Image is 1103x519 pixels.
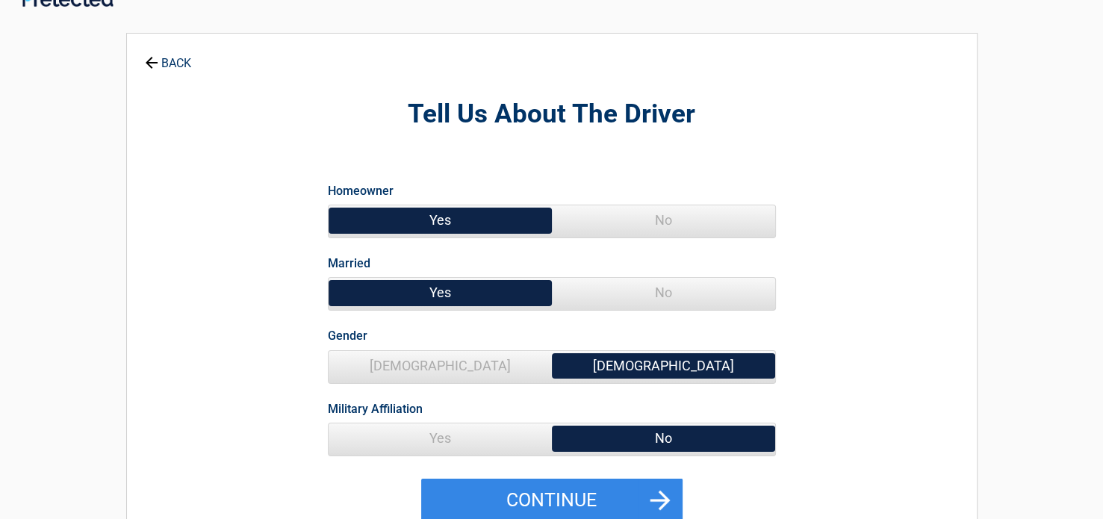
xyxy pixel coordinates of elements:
[142,43,194,69] a: BACK
[329,351,552,381] span: [DEMOGRAPHIC_DATA]
[328,399,423,419] label: Military Affiliation
[552,205,775,235] span: No
[209,97,895,132] h2: Tell Us About The Driver
[329,205,552,235] span: Yes
[552,351,775,381] span: [DEMOGRAPHIC_DATA]
[329,278,552,308] span: Yes
[328,181,394,201] label: Homeowner
[328,253,370,273] label: Married
[552,278,775,308] span: No
[328,326,367,346] label: Gender
[329,423,552,453] span: Yes
[552,423,775,453] span: No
